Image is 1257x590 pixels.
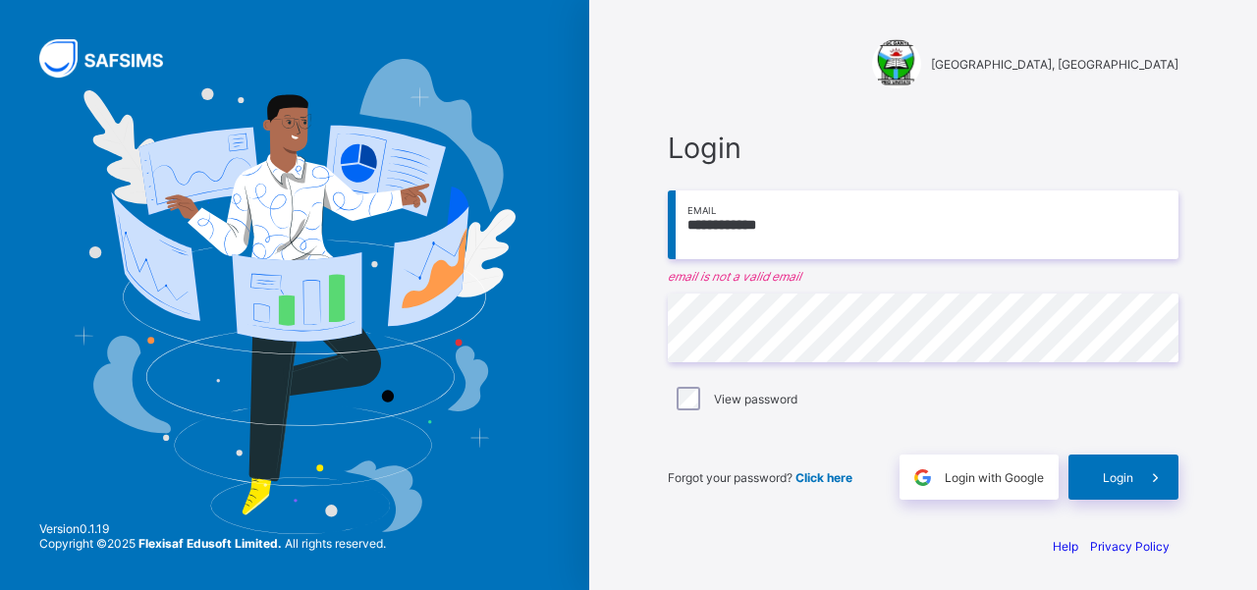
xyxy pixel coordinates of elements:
[74,59,515,533] img: Hero Image
[1090,539,1170,554] a: Privacy Policy
[911,466,934,489] img: google.396cfc9801f0270233282035f929180a.svg
[39,39,187,78] img: SAFSIMS Logo
[668,269,1178,284] em: email is not a valid email
[39,536,386,551] span: Copyright © 2025 All rights reserved.
[931,57,1178,72] span: [GEOGRAPHIC_DATA], [GEOGRAPHIC_DATA]
[138,536,282,551] strong: Flexisaf Edusoft Limited.
[668,470,852,485] span: Forgot your password?
[714,392,797,406] label: View password
[1053,539,1078,554] a: Help
[1103,470,1133,485] span: Login
[945,470,1044,485] span: Login with Google
[795,470,852,485] a: Click here
[668,131,1178,165] span: Login
[39,521,386,536] span: Version 0.1.19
